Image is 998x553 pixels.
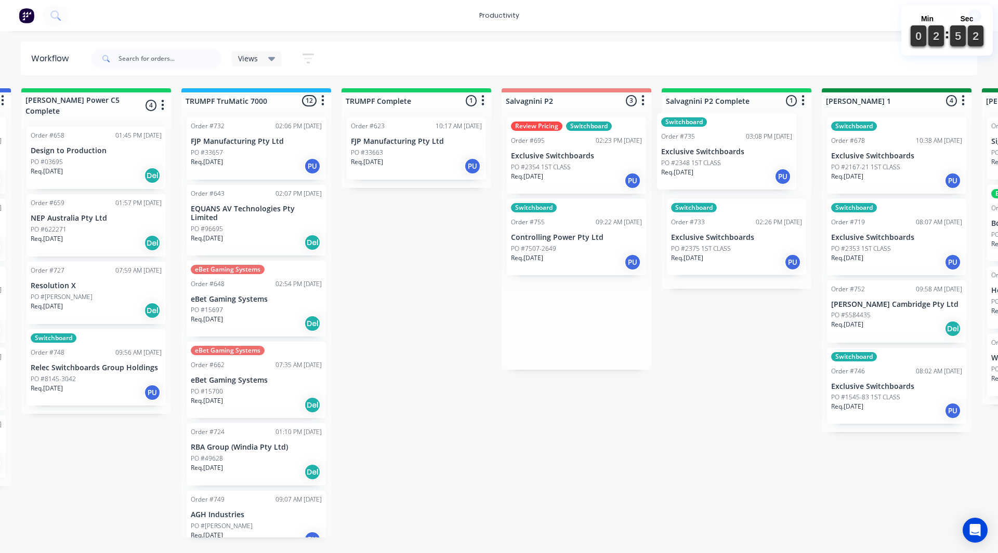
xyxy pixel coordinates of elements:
img: Factory [19,8,34,23]
div: Workflow [31,52,74,65]
input: Search for orders... [119,48,221,69]
div: Open Intercom Messenger [963,518,988,543]
div: productivity [474,8,524,23]
span: Views [238,53,258,64]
